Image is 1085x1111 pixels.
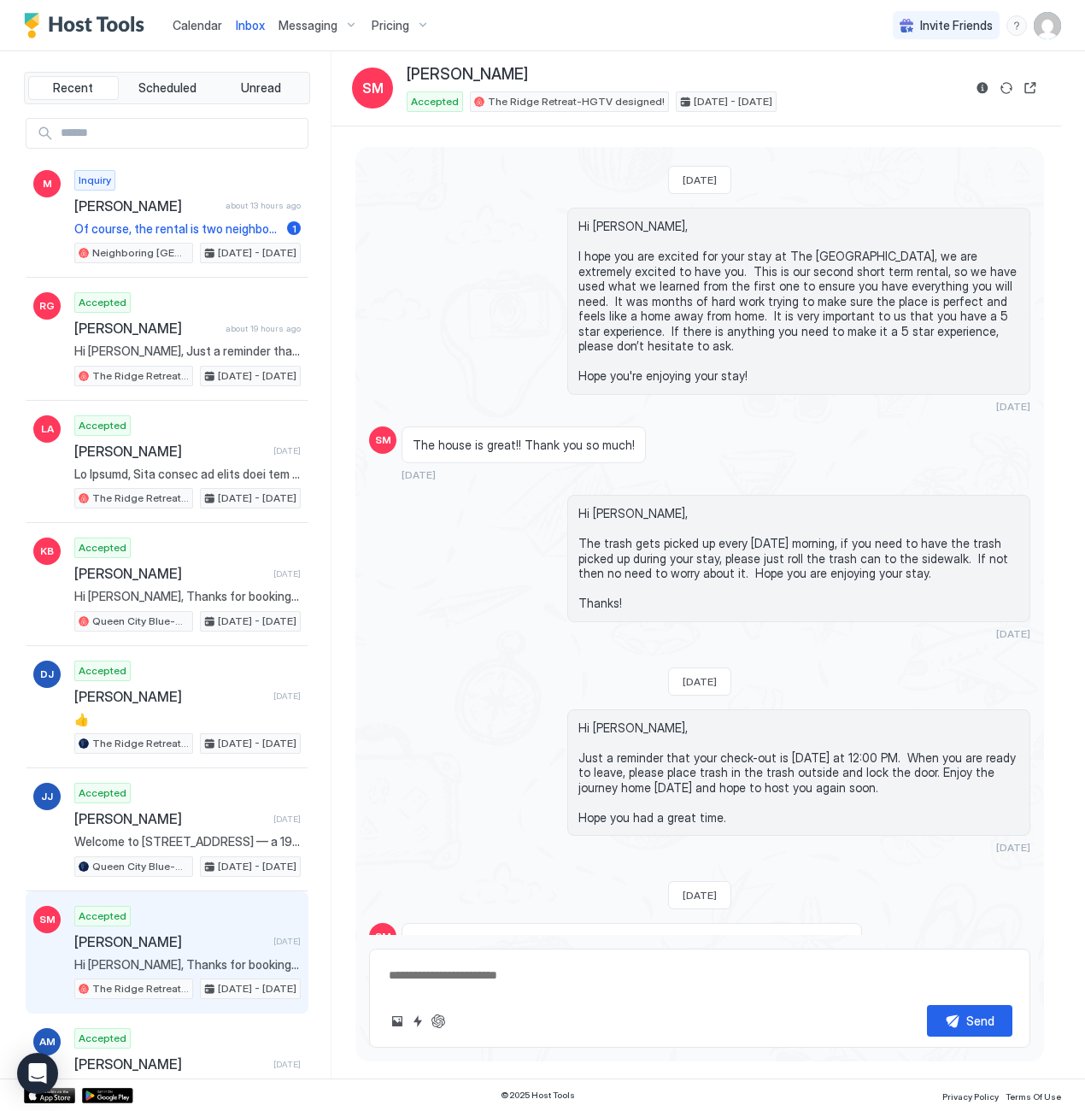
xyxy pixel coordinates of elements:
[996,400,1030,413] span: [DATE]
[488,94,665,109] span: The Ridge Retreat-HGTV designed!
[375,929,391,944] span: SM
[942,1086,999,1104] a: Privacy Policy
[413,934,851,949] span: Everything was great!!beautiful home and very well- appointed! Thanks so much!
[411,94,459,109] span: Accepted
[138,80,196,96] span: Scheduled
[218,736,296,751] span: [DATE] - [DATE]
[74,320,219,337] span: [PERSON_NAME]
[74,589,301,604] span: Hi [PERSON_NAME], Thanks for booking our newest listing Queen City Blue. I'll send you more detai...
[218,614,296,629] span: [DATE] - [DATE]
[92,736,189,751] span: The Ridge Retreat-HGTV designed!
[74,344,301,359] span: Hi [PERSON_NAME], Just a reminder that your check-out is [DATE] at 12:00 PM. When you are ready t...
[79,418,126,433] span: Accepted
[683,173,717,186] span: [DATE]
[927,1005,1012,1037] button: Send
[79,173,111,188] span: Inquiry
[74,565,267,582] span: [PERSON_NAME]
[578,219,1019,384] span: Hi [PERSON_NAME], I hope you are excited for your stay at The [GEOGRAPHIC_DATA], we are extremely...
[173,16,222,34] a: Calendar
[683,675,717,688] span: [DATE]
[1034,12,1061,39] div: User profile
[241,80,281,96] span: Unread
[408,1011,428,1032] button: Quick reply
[413,438,635,453] span: The house is great!! Thank you so much!
[1006,1091,1061,1102] span: Terms Of Use
[273,691,301,702] span: [DATE]
[966,1012,994,1030] div: Send
[41,421,54,437] span: LA
[407,65,528,85] span: [PERSON_NAME]
[122,76,213,100] button: Scheduled
[375,432,391,448] span: SM
[1006,15,1027,36] div: menu
[236,18,265,32] span: Inbox
[79,908,126,924] span: Accepted
[24,1088,75,1103] a: App Store
[173,18,222,32] span: Calendar
[215,76,306,100] button: Unread
[218,981,296,996] span: [DATE] - [DATE]
[402,468,436,481] span: [DATE]
[79,663,126,679] span: Accepted
[996,841,1030,854] span: [DATE]
[40,544,54,559] span: KB
[92,981,189,996] span: The Ridge Retreat-HGTV designed!
[28,76,119,100] button: Recent
[82,1088,133,1103] a: Google Play Store
[24,13,152,38] a: Host Tools Logo
[273,445,301,456] span: [DATE]
[273,814,301,825] span: [DATE]
[226,200,301,211] span: about 13 hours ago
[694,94,772,109] span: [DATE] - [DATE]
[218,368,296,384] span: [DATE] - [DATE]
[996,627,1030,640] span: [DATE]
[79,295,126,310] span: Accepted
[74,443,267,460] span: [PERSON_NAME]
[920,18,993,33] span: Invite Friends
[292,222,296,235] span: 1
[273,936,301,947] span: [DATE]
[236,16,265,34] a: Inbox
[74,834,301,849] span: Welcome to [STREET_ADDRESS] — a 1926 Craftsman bungalow with nearly a century of charm. Built dur...
[218,245,296,261] span: [DATE] - [DATE]
[218,491,296,506] span: [DATE] - [DATE]
[74,221,280,237] span: Of course, the rental is two neighboring houses both two bed and 1 bath for a total of 4 bedrooms...
[92,614,189,629] span: Queen City Blue-Historic Charmer
[218,859,296,874] span: [DATE] - [DATE]
[428,1011,449,1032] button: ChatGPT Auto Reply
[43,176,52,191] span: M
[273,568,301,579] span: [DATE]
[41,789,53,804] span: JJ
[24,72,310,104] div: tab-group
[40,667,54,682] span: DJ
[74,810,267,827] span: [PERSON_NAME]
[362,78,384,98] span: SM
[74,467,301,482] span: Lo Ipsumd, Sita consec ad elits doei tem inci utl etdo magn aliquaenima minim veni quis. Nos exe ...
[387,1011,408,1032] button: Upload image
[501,1090,575,1101] span: © 2025 Host Tools
[1006,1086,1061,1104] a: Terms Of Use
[39,1034,56,1049] span: AM
[17,1053,58,1094] div: Open Intercom Messenger
[279,18,337,33] span: Messaging
[972,78,993,98] button: Reservation information
[92,491,189,506] span: The Ridge Retreat-HGTV designed!
[79,785,126,801] span: Accepted
[74,197,219,215] span: [PERSON_NAME]
[92,245,189,261] span: Neighboring [GEOGRAPHIC_DATA] Homes
[74,712,301,727] span: 👍
[39,912,56,927] span: SM
[578,720,1019,826] span: Hi [PERSON_NAME], Just a reminder that your check-out is [DATE] at 12:00 PM. When you are ready t...
[79,1031,126,1046] span: Accepted
[92,368,189,384] span: The Ridge Retreat-HGTV designed!
[54,119,308,148] input: Input Field
[1020,78,1041,98] button: Open reservation
[92,859,189,874] span: Queen City Blue-Historic Charmer
[578,506,1019,611] span: Hi [PERSON_NAME], The trash gets picked up every [DATE] morning, if you need to have the trash pi...
[226,323,301,334] span: about 19 hours ago
[683,889,717,902] span: [DATE]
[74,933,267,950] span: [PERSON_NAME]
[74,688,267,705] span: [PERSON_NAME]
